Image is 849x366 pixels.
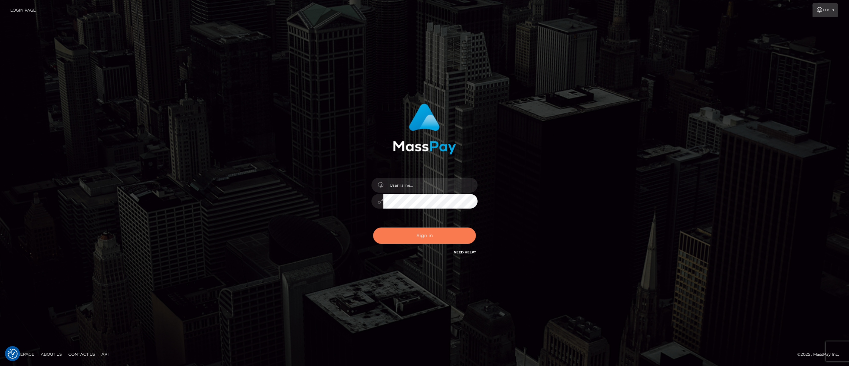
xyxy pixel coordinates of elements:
button: Consent Preferences [8,349,18,359]
div: © 2025 , MassPay Inc. [797,351,844,358]
a: Need Help? [454,250,476,254]
img: Revisit consent button [8,349,18,359]
a: Contact Us [66,349,98,359]
a: Homepage [7,349,37,359]
img: MassPay Login [393,104,456,154]
input: Username... [383,178,478,193]
a: Login Page [10,3,36,17]
a: API [99,349,111,359]
a: About Us [38,349,64,359]
a: Login [813,3,838,17]
button: Sign in [373,228,476,244]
